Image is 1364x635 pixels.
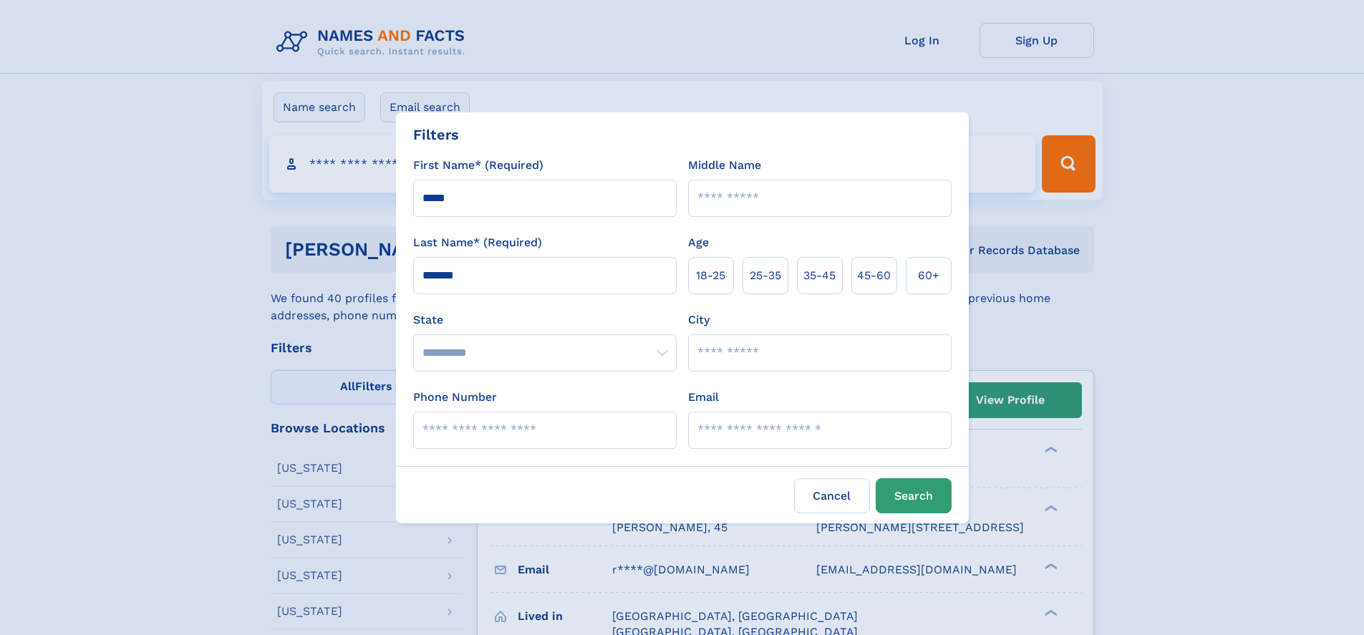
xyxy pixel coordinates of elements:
label: Email [688,389,719,406]
span: 60+ [918,267,939,284]
label: Age [688,234,709,251]
label: Cancel [794,478,870,513]
label: Last Name* (Required) [413,234,542,251]
span: 35‑45 [803,267,836,284]
span: 25‑35 [750,267,781,284]
span: 18‑25 [696,267,725,284]
label: First Name* (Required) [413,157,543,174]
span: 45‑60 [857,267,891,284]
label: City [688,311,710,329]
label: Middle Name [688,157,761,174]
div: Filters [413,124,459,145]
label: Phone Number [413,389,497,406]
label: State [413,311,677,329]
button: Search [876,478,952,513]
